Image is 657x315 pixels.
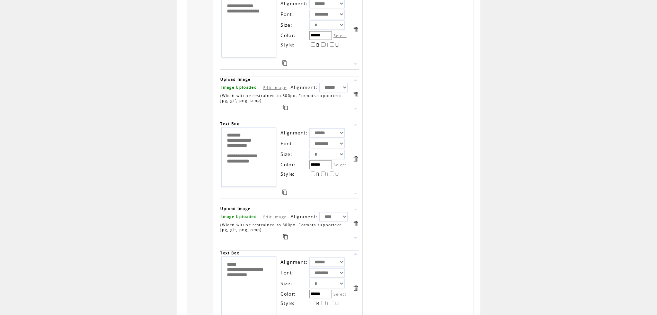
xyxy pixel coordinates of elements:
a: Edit Image [263,85,286,90]
a: Move this item up [352,77,359,84]
span: Font: [281,270,294,276]
span: Size: [281,280,292,287]
span: (Width will be restrained to 300px. Formats supported: jpg, gif, png, bmp) [220,93,341,103]
span: I [327,300,328,307]
span: I [327,42,328,48]
span: Alignment: [291,213,318,220]
span: Font: [281,11,294,17]
span: Text Box [220,251,239,255]
span: B [316,300,320,307]
a: Duplicate this item [282,60,287,66]
span: Color: [281,161,296,168]
a: Move this item up [352,206,359,213]
span: Size: [281,22,292,28]
a: Move this item down [352,190,359,197]
span: B [316,171,320,177]
a: Duplicate this item [283,105,288,110]
span: Text Box [220,121,239,126]
label: Select [334,33,347,38]
span: Alignment: [281,0,308,7]
span: U [335,300,339,307]
label: Select [334,162,347,167]
span: Style: [281,42,295,48]
span: Upload Image [220,77,250,82]
span: B [316,42,320,48]
a: Delete this item [352,91,359,98]
a: Edit Image [263,214,286,219]
a: Move this item down [352,61,359,68]
span: Alignment: [281,259,308,265]
a: Delete this item [352,285,359,291]
span: Image Uploaded [221,85,257,90]
span: Image Uploaded [221,214,257,219]
span: U [335,171,339,177]
a: Duplicate this item [283,234,288,239]
span: Color: [281,32,296,38]
a: Delete this item [352,220,359,227]
span: U [335,42,339,48]
span: (Width will be restrained to 300px. Formats supported: jpg, gif, png, bmp) [220,222,341,232]
span: Upload Image [220,206,250,211]
label: Select [334,291,347,297]
span: Color: [281,291,296,297]
a: Move this item down [352,235,359,241]
a: Move this item down [352,105,359,112]
a: Delete this item [352,26,359,33]
span: I [327,171,328,177]
span: Size: [281,151,292,157]
span: Alignment: [281,130,308,136]
a: Move this item up [352,121,359,128]
span: Alignment: [291,84,318,90]
a: Move this item up [352,251,359,257]
span: Font: [281,140,294,147]
span: Style: [281,300,295,306]
a: Delete this item [352,156,359,162]
a: Duplicate this item [282,190,287,195]
span: Style: [281,171,295,177]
